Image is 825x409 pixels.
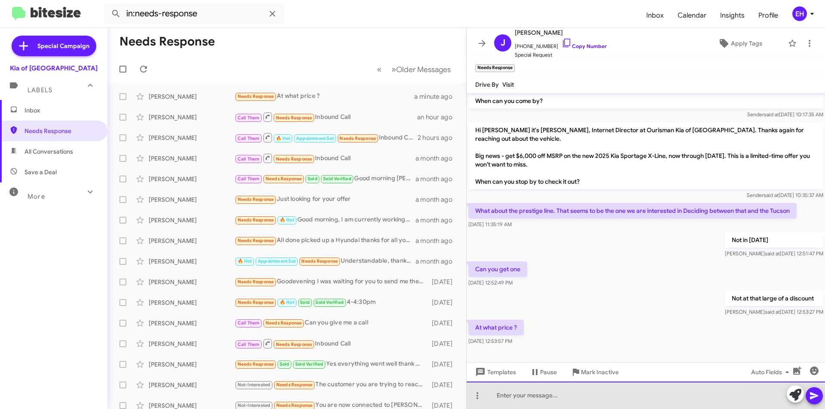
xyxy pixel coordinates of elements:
[416,154,459,163] div: a month ago
[752,3,785,28] a: Profile
[37,42,89,50] span: Special Campaign
[238,403,271,408] span: Not-Interested
[12,36,96,56] a: Special Campaign
[416,216,459,224] div: a month ago
[414,92,459,101] div: a minute ago
[27,86,52,94] span: Labels
[27,193,45,200] span: More
[149,257,235,266] div: [PERSON_NAME]
[296,136,334,141] span: Appointment Set
[386,61,456,78] button: Next
[515,38,607,51] span: [PHONE_NUMBER]
[372,61,387,78] button: Previous
[24,147,73,156] span: All Conversations
[581,364,619,380] span: Mark Inactive
[418,133,459,142] div: 2 hours ago
[428,319,459,327] div: [DATE]
[475,64,515,72] small: Needs Response
[747,111,823,118] span: Sender [DATE] 10:17:35 AM
[266,320,302,326] span: Needs Response
[104,3,284,24] input: Search
[276,403,313,408] span: Needs Response
[149,113,235,121] div: [PERSON_NAME]
[149,319,235,327] div: [PERSON_NAME]
[24,127,98,135] span: Needs Response
[765,309,780,315] span: said at
[235,194,416,204] div: Just looking for your offer
[235,338,428,349] div: Inbound Call
[639,3,671,28] a: Inbox
[540,364,557,380] span: Pause
[765,250,780,257] span: said at
[235,256,416,266] div: Understandable, thank you. I'm scheduled to come in [DATE] at 10am. Just spoke to someone named [...
[744,364,799,380] button: Auto Fields
[713,3,752,28] a: Insights
[396,65,451,74] span: Older Messages
[238,361,274,367] span: Needs Response
[764,192,779,198] span: said at
[10,64,98,73] div: Kia of [GEOGRAPHIC_DATA]
[564,364,626,380] button: Mark Inactive
[725,309,823,315] span: [PERSON_NAME] [DATE] 12:53:27 PM
[258,258,296,264] span: Appointment Set
[696,36,784,51] button: Apply Tags
[502,81,514,88] span: Visit
[416,257,459,266] div: a month ago
[475,81,499,88] span: Drive By
[276,156,312,162] span: Needs Response
[149,360,235,369] div: [PERSON_NAME]
[235,236,416,245] div: All done picked up a Hyundai thanks for all your help, but it was too much trouble to drive three...
[501,36,505,50] span: J
[238,176,260,182] span: Call Them
[235,215,416,225] div: Good morning, I am currently working with kahrae
[149,278,235,286] div: [PERSON_NAME]
[515,51,607,59] span: Special Request
[301,258,338,264] span: Needs Response
[751,364,792,380] span: Auto Fields
[149,298,235,307] div: [PERSON_NAME]
[238,320,260,326] span: Call Them
[468,203,797,218] p: What about the prestige line. That seems to be the one we are interested in Deciding between that...
[280,300,294,305] span: 🔥 Hot
[372,61,456,78] nav: Page navigation example
[238,342,260,347] span: Call Them
[428,298,459,307] div: [DATE]
[731,36,762,51] span: Apply Tags
[235,91,414,101] div: At what price ?
[238,238,274,243] span: Needs Response
[417,113,459,121] div: an hour ago
[725,291,823,306] p: Not at that large of a discount
[468,279,513,286] span: [DATE] 12:52:49 PM
[238,258,252,264] span: 🔥 Hot
[428,278,459,286] div: [DATE]
[149,133,235,142] div: [PERSON_NAME]
[276,342,312,347] span: Needs Response
[235,380,428,390] div: The customer you are trying to reach has already left the conversation.
[238,115,260,121] span: Call Them
[235,318,428,328] div: Can you give me a call
[416,175,459,183] div: a month ago
[238,300,274,305] span: Needs Response
[24,168,57,176] span: Save a Deal
[764,111,779,118] span: said at
[468,338,512,344] span: [DATE] 12:53:57 PM
[468,122,823,189] p: Hi [PERSON_NAME] it's [PERSON_NAME], Internet Director at Ourisman Kia of [GEOGRAPHIC_DATA]. Than...
[671,3,713,28] a: Calendar
[523,364,564,380] button: Pause
[238,279,274,285] span: Needs Response
[562,43,607,49] a: Copy Number
[308,176,318,182] span: Sold
[235,132,418,143] div: Inbound Call
[416,236,459,245] div: a month ago
[119,35,215,48] h1: Needs Response
[339,136,376,141] span: Needs Response
[391,64,396,75] span: »
[428,360,459,369] div: [DATE]
[468,221,512,227] span: [DATE] 11:35:19 AM
[468,261,527,277] p: Can you get one
[149,195,235,204] div: [PERSON_NAME]
[280,217,294,223] span: 🔥 Hot
[276,382,313,388] span: Needs Response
